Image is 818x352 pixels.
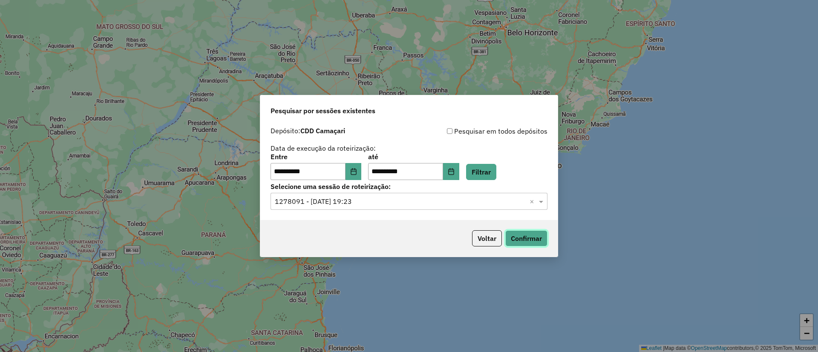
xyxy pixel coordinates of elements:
[271,143,376,153] label: Data de execução da roteirização:
[271,126,345,136] label: Depósito:
[530,196,537,206] span: Clear all
[271,106,375,116] span: Pesquisar por sessões existentes
[505,230,547,246] button: Confirmar
[271,181,547,192] label: Selecione uma sessão de roteirização:
[466,164,496,180] button: Filtrar
[443,163,459,180] button: Choose Date
[346,163,362,180] button: Choose Date
[300,126,345,135] strong: CDD Camaçari
[271,152,361,162] label: Entre
[472,230,502,246] button: Voltar
[409,126,547,136] div: Pesquisar em todos depósitos
[368,152,459,162] label: até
